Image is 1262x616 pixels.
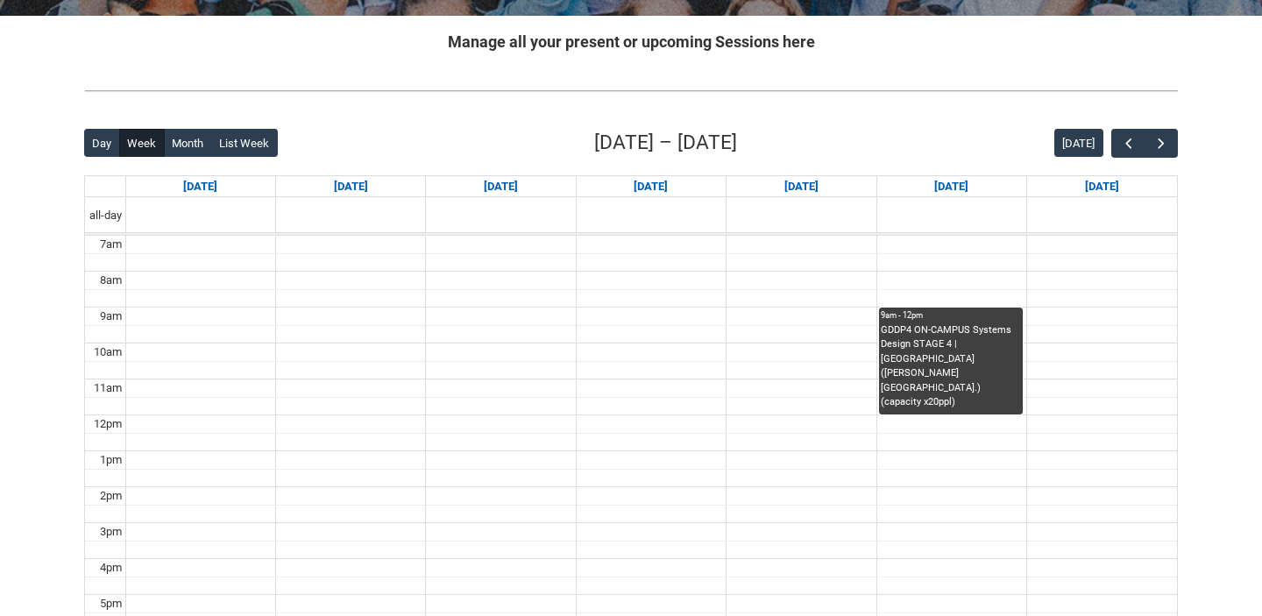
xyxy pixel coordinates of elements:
a: Go to September 11, 2025 [781,176,822,197]
h2: Manage all your present or upcoming Sessions here [84,30,1178,53]
span: all-day [86,207,125,224]
a: Go to September 9, 2025 [480,176,521,197]
div: 9am [96,308,125,325]
button: Next Week [1145,129,1178,158]
button: Previous Week [1111,129,1145,158]
a: Go to September 10, 2025 [630,176,671,197]
button: List Week [211,129,278,157]
div: 3pm [96,523,125,541]
div: 10am [90,343,125,361]
button: Day [84,129,120,157]
div: 2pm [96,487,125,505]
div: 5pm [96,595,125,612]
button: Week [119,129,165,157]
a: Go to September 8, 2025 [330,176,372,197]
div: 1pm [96,451,125,469]
div: GDDP4 ON-CAMPUS Systems Design STAGE 4 | [GEOGRAPHIC_DATA] ([PERSON_NAME][GEOGRAPHIC_DATA].) (cap... [881,323,1021,410]
img: REDU_GREY_LINE [84,81,1178,100]
button: Month [164,129,212,157]
div: 7am [96,236,125,253]
h2: [DATE] – [DATE] [594,128,737,158]
a: Go to September 7, 2025 [180,176,221,197]
div: 11am [90,379,125,397]
div: 12pm [90,415,125,433]
div: 4pm [96,559,125,577]
button: [DATE] [1054,129,1103,157]
div: 8am [96,272,125,289]
a: Go to September 13, 2025 [1081,176,1123,197]
div: 9am - 12pm [881,309,1021,322]
a: Go to September 12, 2025 [931,176,972,197]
